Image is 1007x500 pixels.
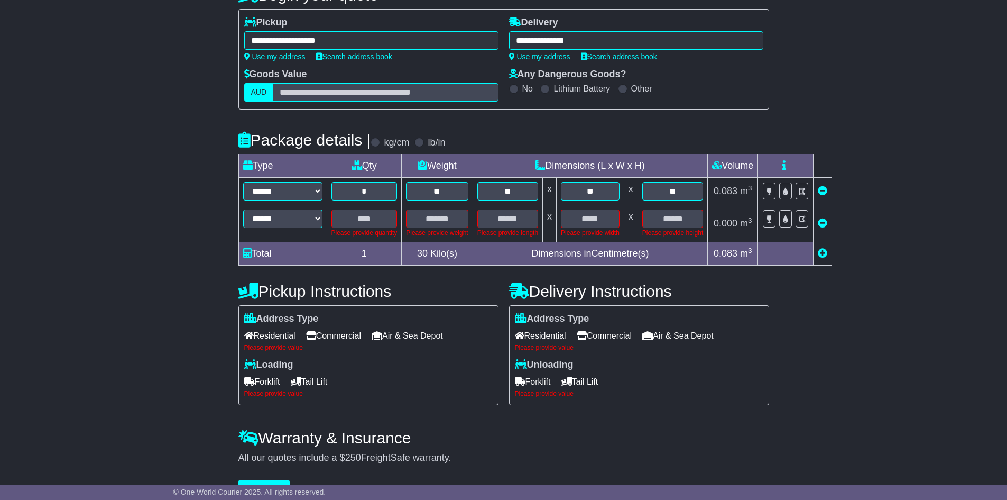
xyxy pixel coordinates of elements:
span: Residential [244,328,295,344]
a: Use my address [509,52,570,61]
span: Commercial [577,328,632,344]
a: Remove this item [818,186,827,196]
h4: Delivery Instructions [509,283,769,300]
span: m [740,248,752,259]
span: Air & Sea Depot [372,328,443,344]
label: lb/in [428,137,445,149]
div: Please provide length [477,228,538,238]
td: x [624,205,638,242]
label: Other [631,84,652,94]
span: 0.083 [714,248,737,259]
td: 1 [327,242,402,266]
label: Loading [244,359,293,371]
td: Weight [402,154,473,178]
div: All our quotes include a $ FreightSafe warranty. [238,452,769,464]
td: Qty [327,154,402,178]
label: Pickup [244,17,288,29]
span: Forklift [515,374,551,390]
a: Search address book [316,52,392,61]
div: Please provide value [515,390,763,397]
span: 30 [417,248,428,259]
td: Type [238,154,327,178]
div: Please provide weight [406,228,468,238]
a: Remove this item [818,218,827,229]
td: x [543,205,557,242]
span: Forklift [244,374,280,390]
td: x [543,178,557,205]
span: m [740,186,752,196]
span: 0.083 [714,186,737,196]
label: Lithium Battery [553,84,610,94]
td: Kilo(s) [402,242,473,266]
sup: 3 [748,247,752,254]
label: No [522,84,533,94]
span: Tail Lift [291,374,328,390]
td: x [624,178,638,205]
label: Address Type [244,313,319,325]
span: Residential [515,328,566,344]
label: Unloading [515,359,574,371]
span: m [740,218,752,229]
td: Dimensions in Centimetre(s) [473,242,708,266]
div: Please provide value [515,344,763,351]
h4: Warranty & Insurance [238,429,769,447]
h4: Pickup Instructions [238,283,498,300]
span: Tail Lift [561,374,598,390]
span: Air & Sea Depot [642,328,714,344]
label: kg/cm [384,137,409,149]
label: Delivery [509,17,558,29]
sup: 3 [748,184,752,192]
label: Goods Value [244,69,307,80]
span: Commercial [306,328,361,344]
div: Please provide height [642,228,703,238]
div: Please provide value [244,390,493,397]
sup: 3 [748,216,752,224]
span: © One World Courier 2025. All rights reserved. [173,488,326,496]
h4: Package details | [238,131,371,149]
div: Please provide quantity [331,228,398,238]
a: Search address book [581,52,657,61]
label: Any Dangerous Goods? [509,69,626,80]
label: AUD [244,83,274,102]
td: Dimensions (L x W x H) [473,154,708,178]
div: Please provide value [244,344,493,351]
button: Get Quotes [238,480,290,498]
span: 250 [345,452,361,463]
span: 0.000 [714,218,737,229]
label: Address Type [515,313,589,325]
a: Use my address [244,52,306,61]
div: Please provide width [561,228,620,238]
a: Add new item [818,248,827,259]
td: Volume [708,154,758,178]
td: Total [238,242,327,266]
